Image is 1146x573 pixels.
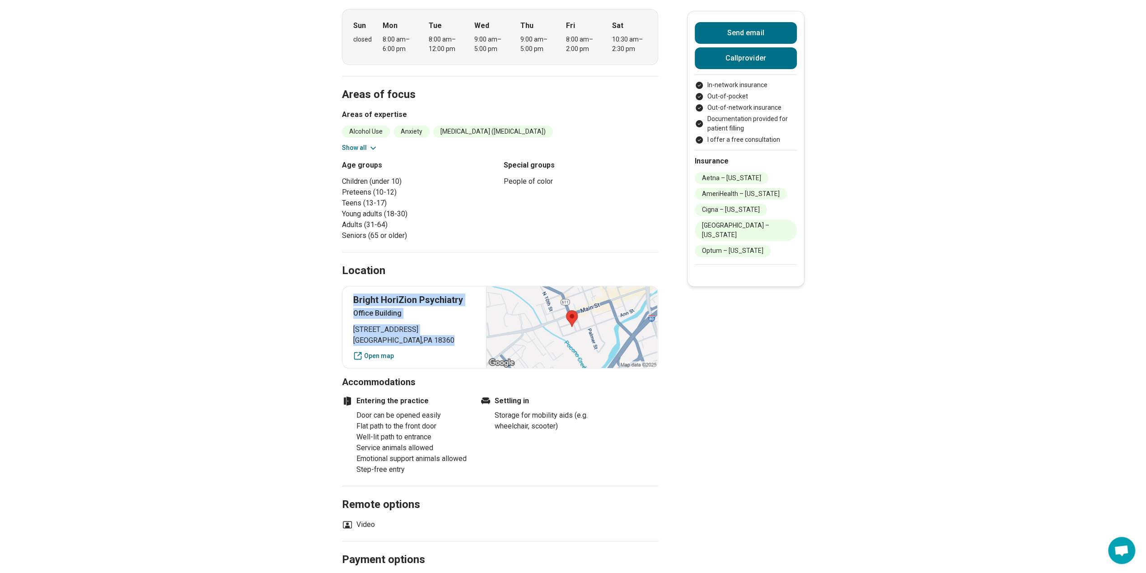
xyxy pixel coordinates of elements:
[342,263,385,279] h2: Location
[504,176,658,187] li: People of color
[342,160,496,171] h3: Age groups
[566,20,575,31] strong: Fri
[695,103,797,112] li: Out-of-network insurance
[433,126,553,138] li: [MEDICAL_DATA] ([MEDICAL_DATA])
[383,35,417,54] div: 8:00 am – 6:00 pm
[342,109,658,120] h3: Areas of expertise
[566,35,601,54] div: 8:00 am – 2:00 pm
[695,92,797,101] li: Out-of-pocket
[356,443,468,453] li: Service animals allowed
[1108,537,1135,564] div: Open chat
[342,475,658,512] h2: Remote options
[342,187,496,198] li: Preteens (10-12)
[695,22,797,44] button: Send email
[480,396,607,406] h4: Settling in
[342,9,658,65] div: When does the program meet?
[612,35,647,54] div: 10:30 am – 2:30 pm
[353,35,372,44] div: closed
[356,464,468,475] li: Step-free entry
[520,35,555,54] div: 9:00 am – 5:00 pm
[342,219,496,230] li: Adults (31-64)
[353,308,476,319] p: Office Building
[520,20,533,31] strong: Thu
[356,453,468,464] li: Emotional support animals allowed
[695,135,797,144] li: I offer a free consultation
[695,80,797,144] ul: Payment options
[342,65,658,102] h2: Areas of focus
[695,188,787,200] li: AmeriHealth – [US_STATE]
[356,421,468,432] li: Flat path to the front door
[695,245,771,257] li: Optum – [US_STATE]
[342,531,658,568] h2: Payment options
[342,376,658,388] h3: Accommodations
[695,156,797,167] h2: Insurance
[353,335,476,346] span: [GEOGRAPHIC_DATA] , PA 18360
[356,410,468,421] li: Door can be opened easily
[612,20,623,31] strong: Sat
[342,396,468,406] h4: Entering the practice
[342,209,496,219] li: Young adults (18-30)
[353,351,476,361] a: Open map
[353,324,476,335] span: [STREET_ADDRESS]
[695,204,767,216] li: Cigna – [US_STATE]
[695,172,768,184] li: Aetna – [US_STATE]
[353,20,366,31] strong: Sun
[429,35,463,54] div: 8:00 am – 12:00 pm
[342,143,378,153] button: Show all
[342,198,496,209] li: Teens (13-17)
[695,80,797,90] li: In-network insurance
[356,432,468,443] li: Well-lit path to entrance
[383,20,398,31] strong: Mon
[695,114,797,133] li: Documentation provided for patient filling
[504,160,658,171] h3: Special groups
[342,519,375,530] li: Video
[342,176,496,187] li: Children (under 10)
[342,230,496,241] li: Seniors (65 or older)
[695,47,797,69] button: Callprovider
[495,410,607,432] li: Storage for mobility aids (e.g. wheelchair, scooter)
[342,126,390,138] li: Alcohol Use
[429,20,442,31] strong: Tue
[474,20,489,31] strong: Wed
[393,126,430,138] li: Anxiety
[695,219,797,241] li: [GEOGRAPHIC_DATA] – [US_STATE]
[353,293,476,306] p: Bright HoriZion Psychiatry
[474,35,509,54] div: 9:00 am – 5:00 pm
